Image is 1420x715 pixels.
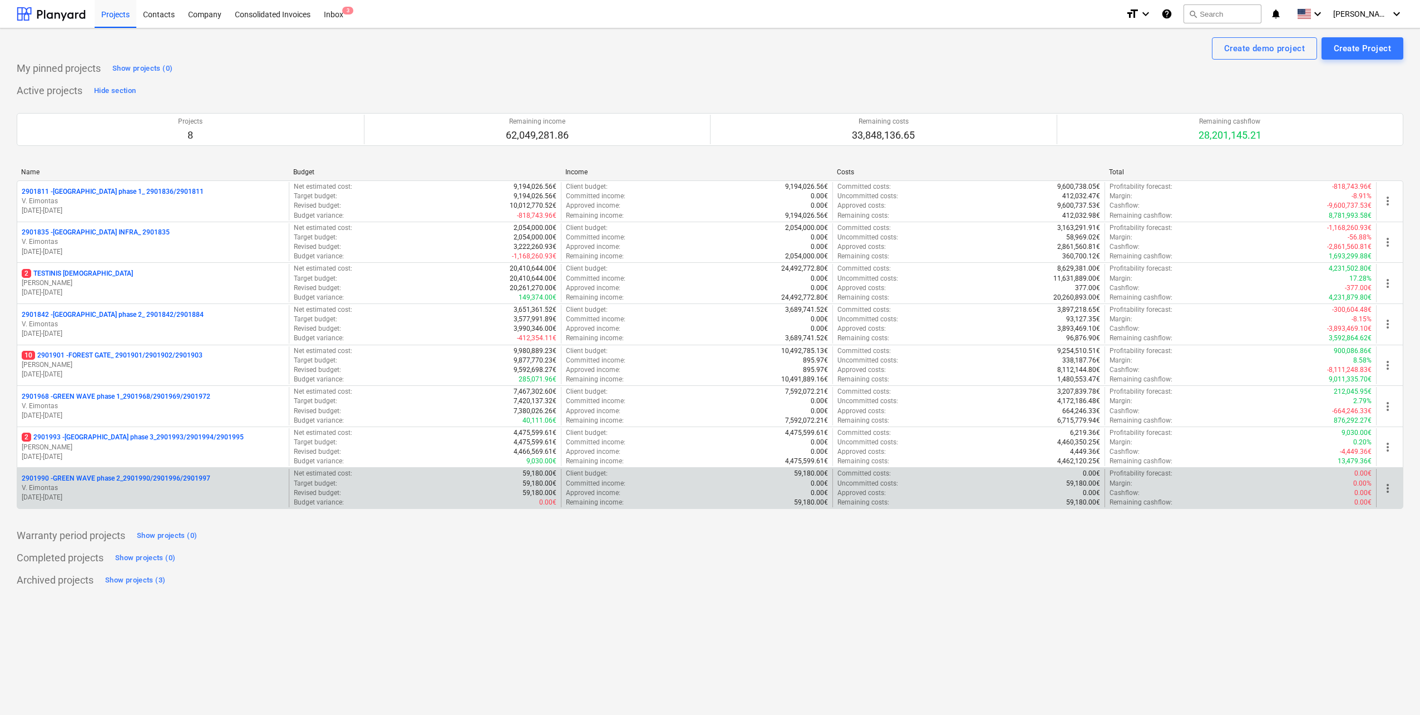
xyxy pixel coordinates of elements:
[1327,324,1372,334] p: -3,893,469.10€
[566,428,608,438] p: Client budget :
[837,264,891,273] p: Committed costs :
[1057,365,1100,375] p: 8,112,144.80€
[837,346,891,356] p: Committed costs :
[1334,387,1372,396] p: 212,045.95€
[1353,396,1372,406] p: 2.79%
[566,438,625,447] p: Committed income :
[294,293,344,302] p: Budget variance :
[294,264,352,273] p: Net estimated cost :
[514,365,556,375] p: 9,592,698.27€
[837,324,886,334] p: Approved costs :
[785,387,828,396] p: 7,592,072.21€
[22,247,284,257] p: [DATE] - [DATE]
[1110,324,1140,334] p: Cashflow :
[294,428,352,438] p: Net estimated cost :
[837,201,886,210] p: Approved costs :
[1381,482,1394,495] span: more_vert
[22,360,284,370] p: [PERSON_NAME]
[22,474,210,483] p: 2901990 - GREEN WAVE phase 2_2901990/2901996/2901997
[22,392,284,420] div: 2901968 -GREEN WAVE phase 1_2901968/2901969/2901972V. Eimontas[DATE]-[DATE]
[17,62,101,75] p: My pinned projects
[1199,129,1261,142] p: 28,201,145.21
[1057,396,1100,406] p: 4,172,186.48€
[22,269,284,297] div: 2TESTINIS [DEMOGRAPHIC_DATA][PERSON_NAME][DATE]-[DATE]
[566,182,608,192] p: Client budget :
[1161,7,1172,21] i: Knowledge base
[22,187,204,197] p: 2901811 - [GEOGRAPHIC_DATA] phase 1_ 2901836/2901811
[514,356,556,365] p: 9,877,770.23€
[105,574,165,587] div: Show projects (3)
[22,288,284,297] p: [DATE] - [DATE]
[1110,233,1132,242] p: Margin :
[837,365,886,375] p: Approved costs :
[1057,264,1100,273] p: 8,629,381.00€
[514,242,556,252] p: 3,222,260.93€
[837,293,889,302] p: Remaining costs :
[566,407,620,416] p: Approved income :
[837,182,891,192] p: Committed costs :
[1110,242,1140,252] p: Cashflow :
[102,571,168,589] button: Show projects (3)
[510,283,556,293] p: 20,261,270.00€
[22,187,284,216] div: 2901811 -[GEOGRAPHIC_DATA] phase 1_ 2901836/2901811V. Eimontas[DATE]-[DATE]
[22,474,284,502] div: 2901990 -GREEN WAVE phase 2_2901990/2901996/2901997V. Eimontas[DATE]-[DATE]
[178,129,203,142] p: 8
[811,315,828,324] p: 0.00€
[510,264,556,273] p: 20,410,644.00€
[566,396,625,406] p: Committed income :
[1110,274,1132,283] p: Margin :
[781,264,828,273] p: 24,492,772.80€
[514,192,556,201] p: 9,194,026.56€
[837,233,898,242] p: Uncommitted costs :
[1057,201,1100,210] p: 9,600,737.53€
[566,283,620,293] p: Approved income :
[514,305,556,315] p: 3,651,361.52€
[94,85,136,97] div: Hide section
[1327,365,1372,375] p: -8,111,248.83€
[514,387,556,396] p: 7,467,302.60€
[1066,315,1100,324] p: 93,127.35€
[506,129,569,142] p: 62,049,281.86
[22,411,284,420] p: [DATE] - [DATE]
[1348,233,1372,242] p: -56.88%
[22,228,284,256] div: 2901835 -[GEOGRAPHIC_DATA] INFRA_ 2901835V. Eimontas[DATE]-[DATE]
[837,407,886,416] p: Approved costs :
[22,493,284,502] p: [DATE] - [DATE]
[811,283,828,293] p: 0.00€
[566,192,625,201] p: Committed income :
[566,315,625,324] p: Committed income :
[566,201,620,210] p: Approved income :
[785,211,828,221] p: 9,194,026.56€
[1381,236,1394,249] span: more_vert
[566,305,608,315] p: Client budget :
[514,407,556,416] p: 7,380,026.26€
[1110,252,1172,261] p: Remaining cashflow :
[294,242,341,252] p: Revised budget :
[566,211,624,221] p: Remaining income :
[566,356,625,365] p: Committed income :
[22,443,284,452] p: [PERSON_NAME]
[1184,4,1261,23] button: Search
[852,117,915,126] p: Remaining costs
[17,84,82,97] p: Active projects
[1062,356,1100,365] p: 338,187.76€
[22,433,244,442] p: 2901993 - [GEOGRAPHIC_DATA] phase 3_2901993/2901994/2901995
[294,305,352,315] p: Net estimated cost :
[22,237,284,247] p: V. Eimontas
[811,407,828,416] p: 0.00€
[1110,192,1132,201] p: Margin :
[293,168,556,176] div: Budget
[294,387,352,396] p: Net estimated cost :
[1066,233,1100,242] p: 58,969.02€
[294,182,352,192] p: Net estimated cost :
[514,315,556,324] p: 3,577,991.89€
[1212,37,1317,60] button: Create demo project
[1110,346,1172,356] p: Profitability forecast :
[785,252,828,261] p: 2,054,000.00€
[22,351,203,360] p: 2901901 - FOREST GATE_ 2901901/2901902/2901903
[811,324,828,334] p: 0.00€
[294,375,344,384] p: Budget variance :
[22,392,210,401] p: 2901968 - GREEN WAVE phase 1_2901968/2901969/2901972
[1070,428,1100,438] p: 6,219.36€
[137,530,197,542] div: Show projects (0)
